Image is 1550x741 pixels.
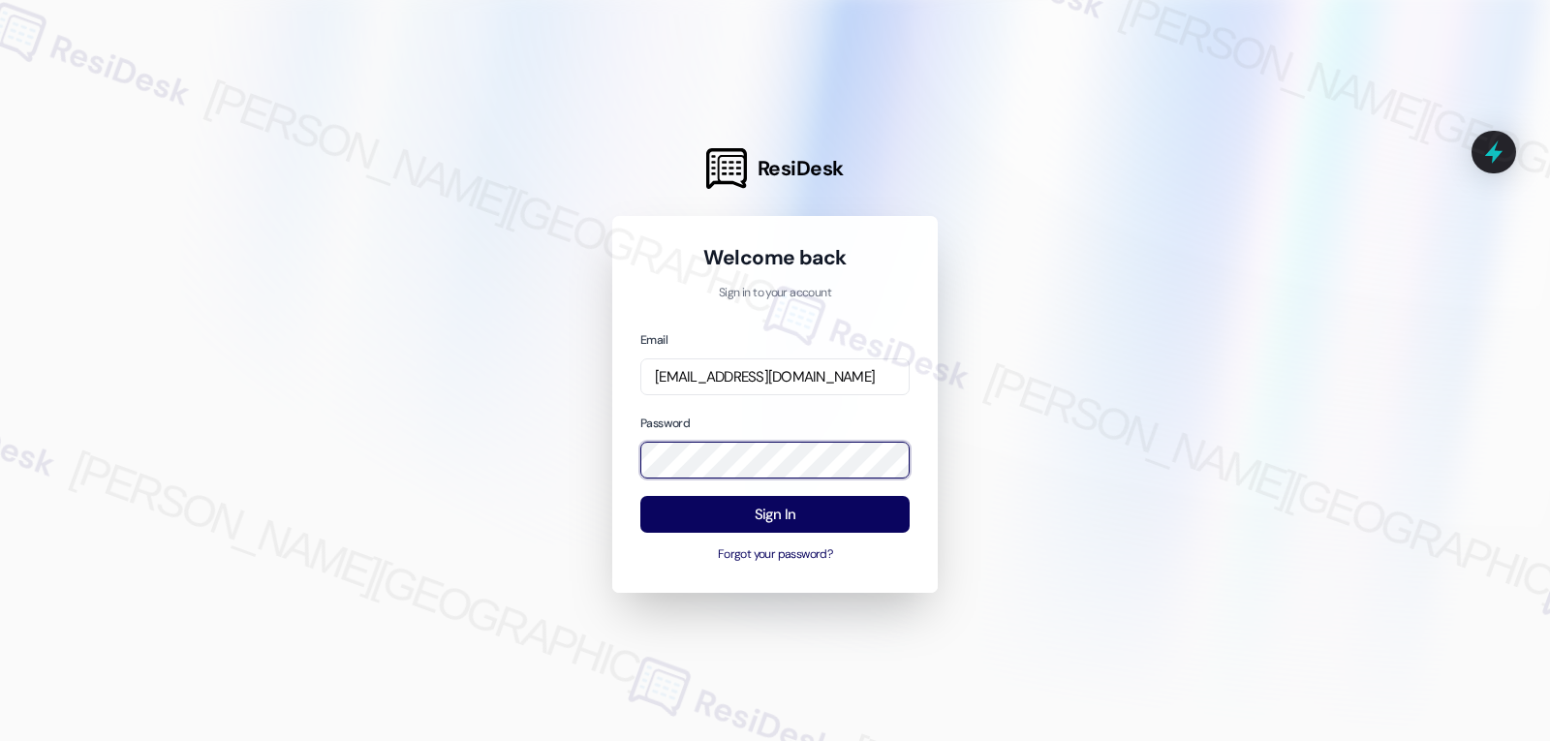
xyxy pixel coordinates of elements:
p: Sign in to your account [640,285,910,302]
span: ResiDesk [758,155,844,182]
label: Email [640,332,667,348]
h1: Welcome back [640,244,910,271]
label: Password [640,416,690,431]
button: Forgot your password? [640,546,910,564]
input: name@example.com [640,358,910,396]
button: Sign In [640,496,910,534]
img: ResiDesk Logo [706,148,747,189]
